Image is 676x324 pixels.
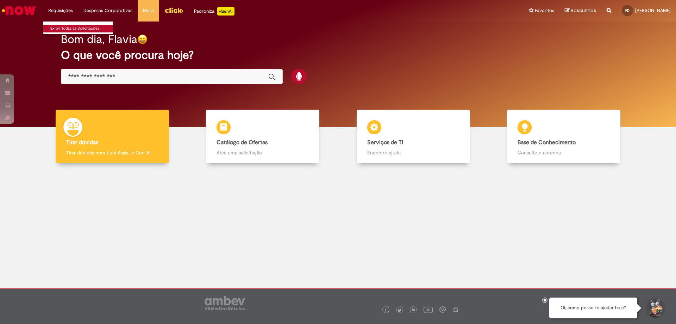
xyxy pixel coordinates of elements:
img: logo_footer_naosei.png [452,306,459,313]
span: Favoritos [535,7,554,14]
span: FD [625,8,630,13]
a: Tirar dúvidas Tirar dúvidas com Lupi Assist e Gen Ai [37,110,188,164]
p: +GenAi [217,7,234,16]
span: Requisições [48,7,73,14]
div: Oi, como posso te ajudar hoje? [549,298,637,318]
img: happy-face.png [137,34,148,44]
img: click_logo_yellow_360x200.png [164,5,183,16]
img: logo_footer_youtube.png [424,305,433,314]
p: Consulte e aprenda [518,149,610,156]
img: logo_footer_ambev_rotulo_gray.png [205,296,245,310]
a: Exibir Todas as Solicitações [43,25,121,32]
img: logo_footer_workplace.png [439,306,446,313]
img: logo_footer_twitter.png [398,308,401,312]
b: Serviços de TI [367,139,403,146]
button: Iniciar Conversa de Suporte [644,298,665,319]
span: Despesas Corporativas [83,7,132,14]
img: logo_footer_linkedin.png [412,308,415,312]
h2: O que você procura hoje? [61,49,615,61]
img: logo_footer_facebook.png [384,308,388,312]
b: Catálogo de Ofertas [217,139,268,146]
div: Padroniza [194,7,234,16]
h2: Bom dia, Flavia [61,33,137,45]
span: More [143,7,154,14]
p: Encontre ajuda [367,149,459,156]
span: Rascunhos [571,7,596,14]
img: ServiceNow [1,4,37,18]
p: Abra uma solicitação [217,149,309,156]
ul: Requisições [43,21,113,35]
a: Serviços de TI Encontre ajuda [338,110,489,164]
a: Base de Conhecimento Consulte e aprenda [489,110,639,164]
a: Rascunhos [565,7,596,14]
a: Catálogo de Ofertas Abra uma solicitação [188,110,338,164]
b: Tirar dúvidas [66,139,98,146]
b: Base de Conhecimento [518,139,576,146]
span: [PERSON_NAME] [635,7,671,13]
p: Tirar dúvidas com Lupi Assist e Gen Ai [66,149,158,156]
